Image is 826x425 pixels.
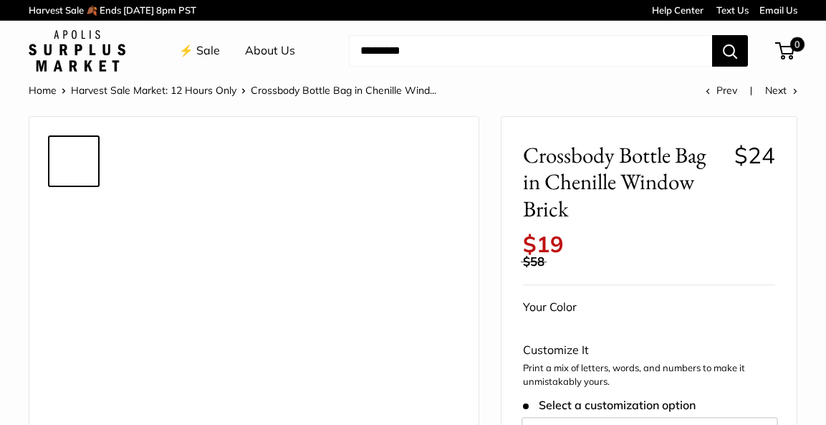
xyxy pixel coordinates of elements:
[523,398,696,412] span: Select a customization option
[652,4,703,16] a: Help Center
[48,307,100,359] a: Crossbody Bottle Bag in Chenille Window Brick
[523,361,775,389] p: Print a mix of letters, words, and numbers to make it unmistakably yours.
[245,40,295,62] a: About Us
[29,30,125,72] img: Apolis: Surplus Market
[706,84,737,97] a: Prev
[759,4,797,16] a: Email Us
[523,340,775,361] div: Customize It
[251,84,436,97] span: Crossbody Bottle Bag in Chenille Wind...
[29,84,57,97] a: Home
[523,254,544,269] span: $58
[716,4,749,16] a: Text Us
[790,37,805,52] span: 0
[48,135,100,187] a: Crossbody Bottle Bag in Chenille Window Brick
[48,250,100,302] a: Crossbody Bottle Bag in Chenille Window Brick
[734,141,775,169] span: $24
[523,297,775,318] div: Your Color
[777,42,794,59] a: 0
[765,84,797,97] a: Next
[349,35,712,67] input: Search...
[179,40,220,62] a: ⚡️ Sale
[48,193,100,244] a: Crossbody Bottle Bag in Chenille Window Brick
[712,35,748,67] button: Search
[29,81,436,100] nav: Breadcrumb
[523,230,564,258] span: $19
[523,142,724,222] span: Crossbody Bottle Bag in Chenille Window Brick
[71,84,236,97] a: Harvest Sale Market: 12 Hours Only
[48,365,100,416] a: Crossbody Bottle Bag in Chenille Window Brick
